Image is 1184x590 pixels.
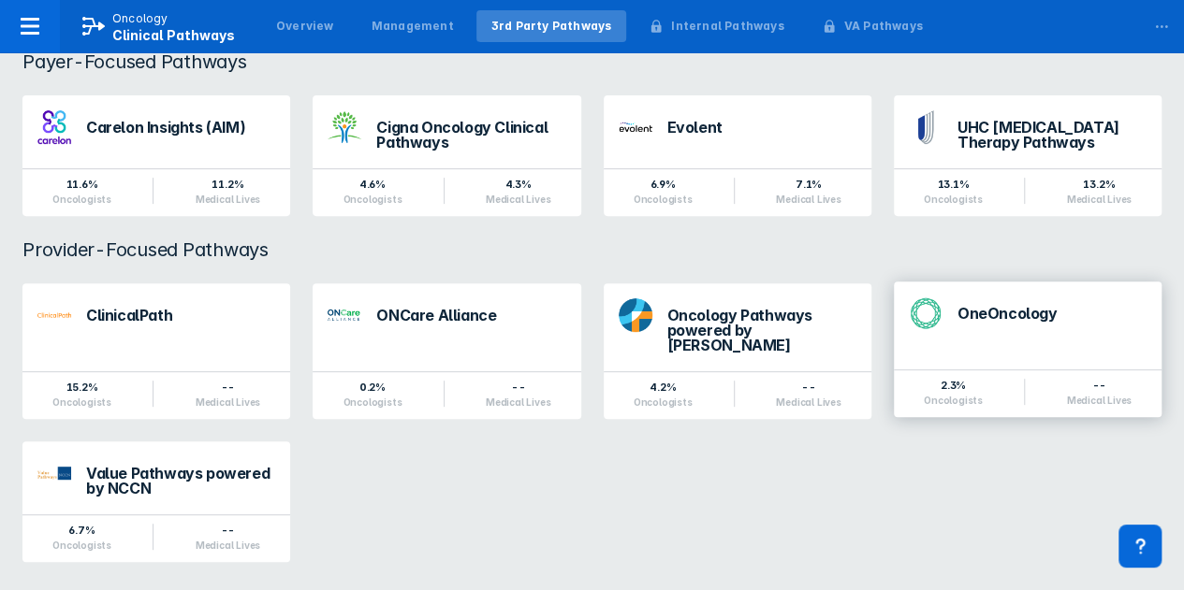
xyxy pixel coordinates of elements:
div: 6.9% [634,177,693,192]
div: Carelon Insights (AIM) [86,120,275,135]
img: oncare-alliance.png [328,298,361,332]
div: Management [372,18,454,35]
img: value-pathways-nccn.png [37,467,71,480]
div: Medical Lives [196,540,260,551]
div: Medical Lives [196,194,260,205]
div: 4.3% [486,177,550,192]
div: -- [196,380,260,395]
div: Overview [276,18,334,35]
a: UHC [MEDICAL_DATA] Therapy Pathways13.1%Oncologists13.2%Medical Lives [894,95,1162,216]
a: OneOncology2.3%Oncologists--Medical Lives [894,283,1162,419]
div: -- [486,380,550,395]
img: oneoncology.png [909,296,943,330]
div: Oncologists [343,194,402,205]
span: Clinical Pathways [112,27,235,43]
a: ONCare Alliance0.2%Oncologists--Medical Lives [313,283,580,419]
div: VA Pathways [844,18,923,35]
div: 2.3% [924,378,983,393]
div: Oncology Pathways powered by [PERSON_NAME] [667,308,856,353]
div: ... [1143,3,1180,42]
div: -- [1066,378,1131,393]
div: Medical Lives [486,396,550,408]
div: 11.2% [196,177,260,192]
img: dfci-pathways.png [619,298,652,332]
img: cigna-oncology-clinical-pathways.png [328,110,361,144]
img: via-oncology.png [37,298,71,332]
div: Oncologists [52,396,111,408]
a: ClinicalPath15.2%Oncologists--Medical Lives [22,283,290,419]
div: 6.7% [52,523,111,538]
div: Medical Lives [776,396,840,408]
div: 3rd Party Pathways [491,18,612,35]
div: 4.2% [634,380,693,395]
a: Value Pathways powered by NCCN6.7%Oncologists--Medical Lives [22,441,290,562]
a: Oncology Pathways powered by [PERSON_NAME]4.2%Oncologists--Medical Lives [604,283,871,419]
div: 13.1% [924,177,983,192]
div: UHC [MEDICAL_DATA] Therapy Pathways [957,120,1147,150]
div: 15.2% [52,380,111,395]
img: uhc-pathways.png [909,110,943,144]
a: Cigna Oncology Clinical Pathways4.6%Oncologists4.3%Medical Lives [313,95,580,216]
div: 7.1% [776,177,840,192]
div: Medical Lives [486,194,550,205]
div: Internal Pathways [671,18,783,35]
div: Oncologists [52,540,111,551]
div: 11.6% [52,177,111,192]
div: Medical Lives [196,396,260,408]
div: -- [776,380,840,395]
div: ClinicalPath [86,308,275,323]
div: Oncologists [634,396,693,408]
div: Oncologists [634,194,693,205]
div: Cigna Oncology Clinical Pathways [376,120,565,150]
div: Oncologists [343,396,402,408]
a: Overview [261,10,349,42]
div: Value Pathways powered by NCCN [86,466,275,496]
a: Carelon Insights (AIM)11.6%Oncologists11.2%Medical Lives [22,95,290,216]
div: Oncologists [924,395,983,406]
div: Oncologists [924,194,983,205]
div: 13.2% [1066,177,1131,192]
div: -- [196,523,260,538]
a: 3rd Party Pathways [476,10,627,42]
div: Evolent [667,120,856,135]
div: Medical Lives [776,194,840,205]
div: 0.2% [343,380,402,395]
div: Medical Lives [1066,395,1131,406]
img: carelon-insights.png [37,110,71,144]
div: 4.6% [343,177,402,192]
div: Contact Support [1118,525,1162,568]
div: Medical Lives [1066,194,1131,205]
a: Management [357,10,469,42]
img: new-century-health.png [619,110,652,144]
a: Evolent6.9%Oncologists7.1%Medical Lives [604,95,871,216]
div: Oncologists [52,194,111,205]
div: OneOncology [957,306,1147,321]
p: Oncology [112,10,168,27]
div: ONCare Alliance [376,308,565,323]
